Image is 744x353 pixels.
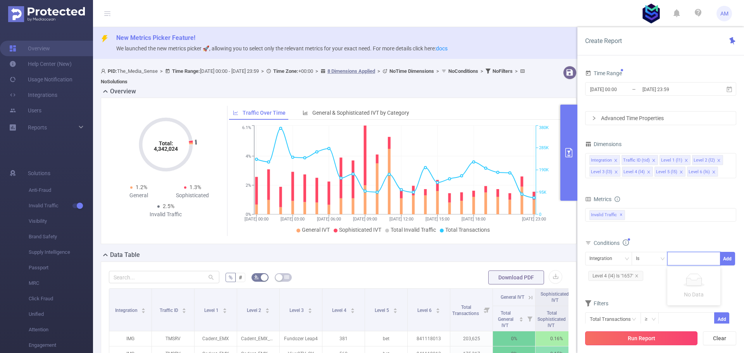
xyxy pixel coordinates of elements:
[327,68,375,74] u: 8 Dimensions Applied
[312,110,409,116] span: General & Sophisticated IVT by Category
[642,84,704,95] input: End date
[594,240,629,246] span: Conditions
[436,310,440,312] i: icon: caret-down
[635,274,639,278] i: icon: close
[116,34,195,41] span: New Metrics Picker Feature!
[141,310,146,312] i: icon: caret-down
[9,87,57,103] a: Integrations
[303,110,308,115] i: icon: bar-chart
[522,217,546,222] tspan: [DATE] 23:00
[222,310,227,312] i: icon: caret-down
[672,290,716,299] p: No Data
[163,203,174,209] span: 2.5%
[28,165,50,181] span: Solutions
[154,146,178,152] tspan: 4,342,024
[389,68,434,74] b: No Time Dimensions
[712,170,716,175] i: icon: close
[623,239,629,246] i: icon: info-circle
[448,68,478,74] b: No Conditions
[9,103,41,118] a: Users
[246,183,251,188] tspan: 2%
[160,308,179,313] span: Traffic ID
[229,274,232,281] span: %
[29,183,93,198] span: Anti-Fraud
[660,155,691,165] li: Level 1 (l1)
[108,68,117,74] b: PID:
[136,184,147,190] span: 1.2%
[679,170,683,175] i: icon: close
[152,331,194,346] p: TMSRV
[273,68,298,74] b: Time Zone:
[692,155,723,165] li: Level 2 (l2)
[182,307,186,312] div: Sort
[265,307,269,309] i: icon: caret-up
[101,79,127,84] b: No Solutions
[622,167,653,177] li: Level 4 (l4)
[8,6,85,22] img: Protected Media
[656,167,677,177] div: Level 5 (l5)
[9,41,50,56] a: Overview
[623,155,650,165] div: Traffic ID (tid)
[391,227,436,233] span: Total Invalid Traffic
[29,338,93,353] span: Engagement
[567,306,578,331] i: Filter menu
[589,84,652,95] input: Start date
[284,275,289,279] i: icon: table
[166,191,220,200] div: Sophisticated
[445,227,490,233] span: Total Transactions
[493,68,513,74] b: No Filters
[620,210,623,220] span: ✕
[661,155,682,165] div: Level 1 (l1)
[625,257,629,262] i: icon: down
[589,155,620,165] li: Integration
[462,217,486,222] tspan: [DATE] 18:00
[375,308,390,313] span: Level 5
[501,294,524,300] span: General IVT
[434,68,441,74] span: >
[332,308,348,313] span: Level 4
[243,110,286,116] span: Traffic Over Time
[519,319,524,321] i: icon: caret-down
[493,331,535,346] p: 0%
[488,270,544,284] button: Download PDF
[182,310,186,312] i: icon: caret-down
[436,307,440,309] i: icon: caret-up
[536,331,578,346] p: 0.16%
[141,307,146,312] div: Sort
[537,310,566,328] span: Total Sophisticated IVT
[365,331,407,346] p: bet
[498,310,513,328] span: Total General IVT
[204,308,220,313] span: Level 1
[524,306,535,331] i: Filter menu
[9,56,72,72] a: Help Center (New)
[29,276,93,291] span: MRC
[539,168,549,173] tspan: 190K
[222,307,227,312] div: Sort
[585,141,622,147] span: Dimensions
[513,68,520,74] span: >
[189,184,201,190] span: 1.3%
[714,312,729,326] button: Add
[539,145,549,150] tspan: 285K
[589,210,625,220] span: Invalid Traffic
[687,167,718,177] li: Level 6 (l6)
[375,68,382,74] span: >
[717,158,721,163] i: icon: close
[585,300,608,307] span: Filters
[259,68,266,74] span: >
[652,158,656,163] i: icon: close
[389,217,413,222] tspan: [DATE] 12:00
[29,245,93,260] span: Supply Intelligence
[647,170,651,175] i: icon: close
[585,196,611,202] span: Metrics
[585,37,622,45] span: Create Report
[237,331,279,346] p: Cadent_EMX_Direct_$5.5
[109,331,152,346] p: IMG
[353,217,377,222] tspan: [DATE] 09:00
[393,310,397,312] i: icon: caret-down
[308,307,312,312] div: Sort
[519,316,524,320] div: Sort
[436,307,440,312] div: Sort
[158,140,173,146] tspan: Total:
[614,158,618,163] i: icon: close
